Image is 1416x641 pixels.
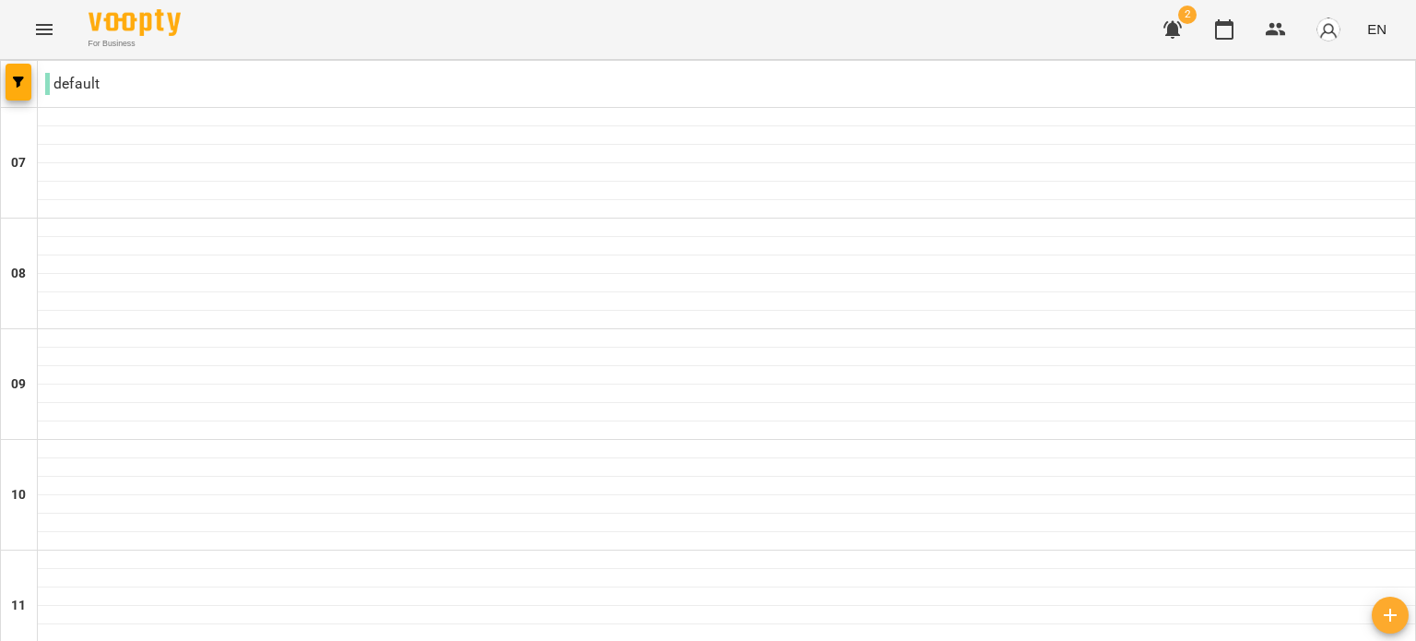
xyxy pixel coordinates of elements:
button: Menu [22,7,66,52]
span: 2 [1178,6,1197,24]
h6: 10 [11,485,26,505]
h6: 08 [11,264,26,284]
p: default [45,73,100,95]
button: EN [1360,12,1394,46]
span: EN [1367,19,1386,39]
h6: 09 [11,374,26,395]
h6: 11 [11,596,26,616]
img: avatar_s.png [1316,17,1341,42]
span: For Business [88,38,181,50]
button: Add lesson [1372,597,1409,634]
img: Voopty Logo [88,9,181,36]
h6: 07 [11,153,26,173]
